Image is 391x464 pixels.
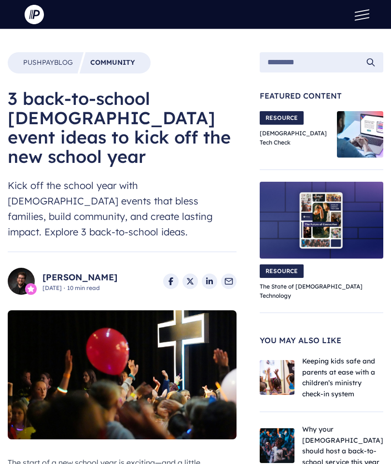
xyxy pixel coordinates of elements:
[8,178,237,240] span: Kick off the school year with [DEMOGRAPHIC_DATA] events that bless families, build community, and...
[221,274,237,289] a: Share via Email
[23,58,73,68] a: PushpayBlog
[302,357,375,398] a: Keeping kids safe and parents at ease with a children’s ministry check-in system
[8,89,237,166] h1: 3 back-to-school [DEMOGRAPHIC_DATA] event ideas to kick off the new school year
[8,268,35,295] img: Jonathan Louvis
[64,284,65,291] span: ·
[260,111,304,125] span: RESOURCE
[182,274,198,289] a: Share on X
[42,271,117,284] a: [PERSON_NAME]
[260,283,363,300] a: The State of [DEMOGRAPHIC_DATA] Technology
[90,58,135,68] a: Community
[337,111,383,158] img: Church Tech Check Blog Hero Image
[42,284,117,292] span: [DATE] 10 min read
[260,130,327,146] a: [DEMOGRAPHIC_DATA] Tech Check
[23,58,54,67] span: Pushpay
[260,336,383,344] span: You May Also Like
[202,274,217,289] a: Share on LinkedIn
[260,92,383,100] span: Featured Content
[163,274,179,289] a: Share on Facebook
[260,264,304,278] span: RESOURCE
